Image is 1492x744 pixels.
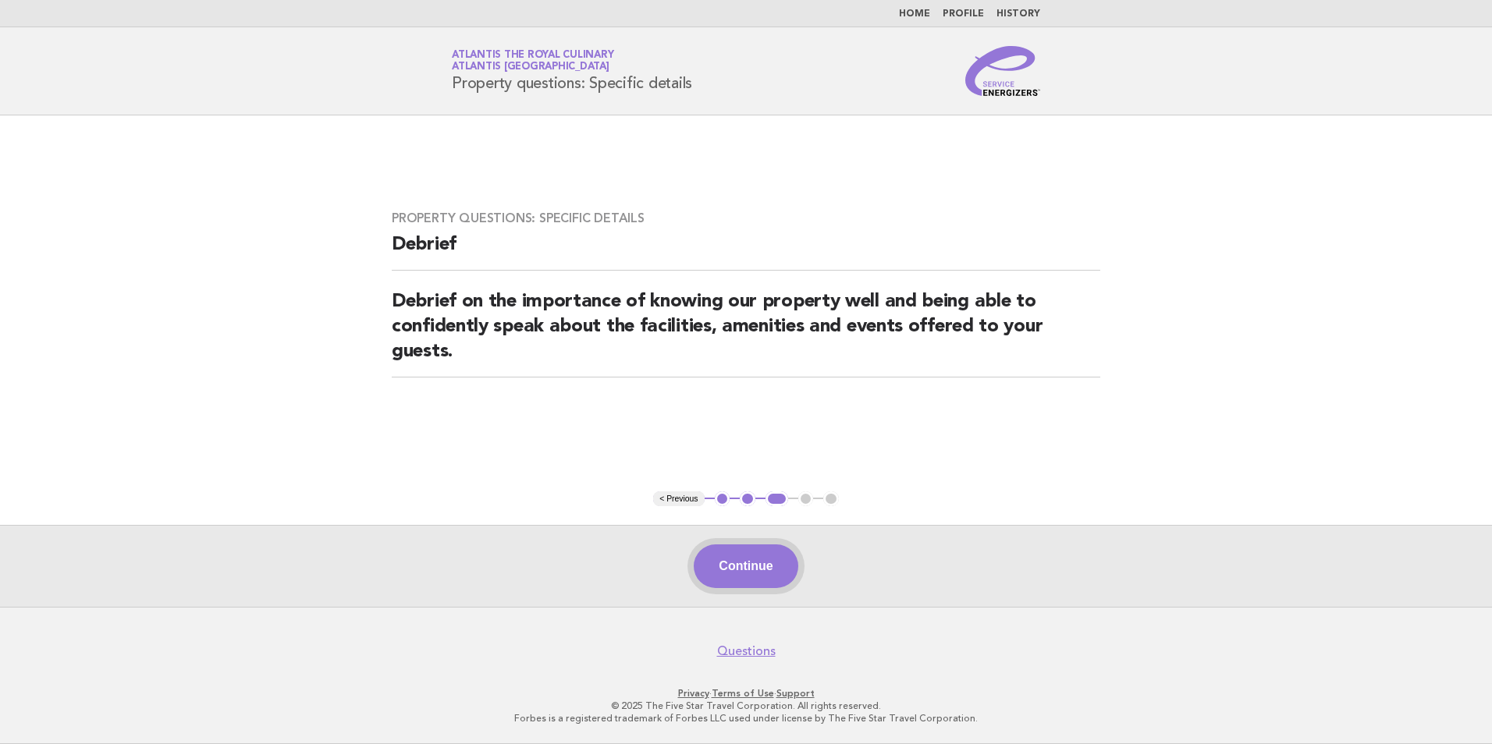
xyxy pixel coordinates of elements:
a: Questions [717,643,776,659]
button: 2 [740,491,755,507]
button: < Previous [653,491,704,507]
a: History [996,9,1040,19]
a: Support [776,688,815,699]
a: Profile [943,9,984,19]
span: Atlantis [GEOGRAPHIC_DATA] [452,62,609,73]
h2: Debrief [392,232,1100,271]
h1: Property questions: Specific details [452,51,692,91]
h2: Debrief on the importance of knowing our property well and being able to confidently speak about ... [392,289,1100,377]
button: 1 [715,491,730,507]
a: Terms of Use [712,688,774,699]
p: Forbes is a registered trademark of Forbes LLC used under license by The Five Star Travel Corpora... [268,712,1224,725]
button: 3 [766,491,788,507]
p: · · [268,687,1224,700]
button: Continue [694,544,798,588]
p: © 2025 The Five Star Travel Corporation. All rights reserved. [268,700,1224,712]
a: Privacy [678,688,709,699]
h3: Property questions: Specific details [392,211,1100,226]
a: Home [899,9,930,19]
img: Service Energizers [965,46,1040,96]
a: Atlantis the Royal CulinaryAtlantis [GEOGRAPHIC_DATA] [452,50,613,72]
